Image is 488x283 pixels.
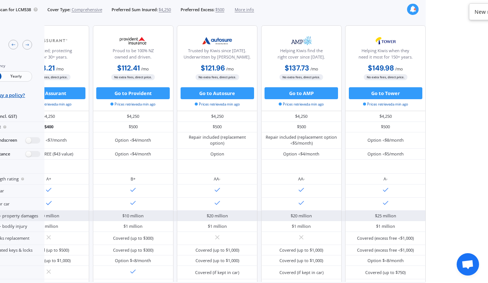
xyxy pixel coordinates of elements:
div: $10 million [122,213,144,219]
span: Prices retrieved a min ago [195,102,240,107]
div: $1 million [123,223,143,229]
span: No extra fees, direct price. [27,74,71,80]
div: $1 million [292,223,311,229]
div: $4,250 [261,111,342,122]
button: Go to Tower [349,87,422,99]
div: $4,250 [93,111,173,122]
img: Assurant.png [29,33,69,48]
span: No extra fees, direct price. [195,74,239,80]
div: Option <$4/month [283,151,319,157]
div: $20 million [207,213,228,219]
div: Covered (up to $1,000) [195,258,239,264]
div: Helping Kiwis when they need it most for 150+ years. [350,48,420,63]
span: No extra fees, direct price. [364,74,407,80]
div: Covered (up to $500) [29,247,69,253]
span: / mo [56,66,64,72]
div: Open chat [457,253,479,276]
b: $137.73 [285,63,309,73]
span: Prices retrieved a min ago [363,102,408,107]
img: Autosure.webp [197,33,237,48]
div: $1 million [208,223,227,229]
img: AMP.webp [282,33,321,48]
span: Prices retrieved a min ago [279,102,324,107]
span: Yearly [1,72,31,80]
div: Option <$5/month [367,151,404,157]
span: Preferred Sum Insured: [112,7,158,13]
div: $500 [177,122,257,132]
div: Covered (excess free <$1,000) [357,247,414,253]
div: Helping Kiwis find the right cover since [DATE]. [266,48,337,63]
b: $112.41 [117,63,140,73]
div: $4,250 [177,111,257,122]
span: / mo [395,66,403,72]
button: Go to Provident [96,87,170,99]
button: Go to Assurant [12,87,86,99]
img: Tower.webp [366,33,406,48]
b: $121.96 [201,63,225,73]
div: Covered (if kept in car) [195,270,239,276]
span: / mo [141,66,149,72]
span: / mo [310,66,318,72]
span: / mo [226,66,234,72]
div: A- [384,176,388,182]
div: Repair included (replacement option) [181,134,253,146]
div: Covered (up to $1,000) [279,247,323,253]
span: $500 [215,7,224,13]
div: $10 million [38,213,59,219]
img: Provident.png [113,33,153,48]
span: $4,250 [159,7,171,13]
b: $149.98 [368,63,394,73]
span: Comprehensive [72,7,102,13]
button: Go to AMP [265,87,338,99]
div: $500 [261,122,342,132]
div: Covered (up to $750) [365,270,406,276]
button: Go to Autosure [181,87,254,99]
div: Option <$4/month [115,137,151,143]
div: Covered (if kept in car) [279,270,323,276]
div: Option [210,151,224,157]
div: NZ operated; protecting Kiwis for 30+ years. [14,48,84,63]
div: Covered (up to $1,000) [279,258,323,264]
div: Proud to be 100% NZ owned and driven. [98,48,168,63]
span: Prices retrieved a min ago [110,102,156,107]
div: Covered (up to $300) [113,235,153,241]
div: $25 million [375,213,396,219]
div: Option <$7/month [31,137,67,143]
div: $1 million [376,223,395,229]
div: Covered (up to $300) [113,247,153,253]
div: Option $<8/month [367,258,404,264]
div: Repair included (replacement option <$5/month) [266,134,337,146]
div: Option $<8/month [115,258,151,264]
div: $400 [9,122,89,132]
div: $20 million [291,213,312,219]
div: A+ [46,176,51,182]
span: No extra fees, direct price. [279,74,323,80]
div: $500 [345,122,426,132]
div: AA- [214,176,220,182]
div: Option <$8/month [367,137,404,143]
div: Covered (up to $1,000) [27,258,71,264]
div: B+ [131,176,135,182]
div: $4,250 [345,111,426,122]
span: Prices retrieved a min ago [26,102,71,107]
div: Trusted by Kiwis since [DATE]. Underwritten by [PERSON_NAME]. [182,48,252,63]
div: $4,250 [9,111,89,122]
div: Covered (excess free <$1,000) [357,235,414,241]
span: Preferred Excess: [181,7,215,13]
div: Covered (up to $1,000) [195,247,239,253]
div: AA- [298,176,305,182]
div: $500 [93,122,173,132]
span: Cover Type: [47,7,71,13]
span: More info [235,7,254,13]
span: No extra fees, direct price. [111,74,155,80]
div: $1 million [39,223,58,229]
div: Option <$4/month [115,151,151,157]
div: Included FREE ($43 value) [24,151,73,157]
